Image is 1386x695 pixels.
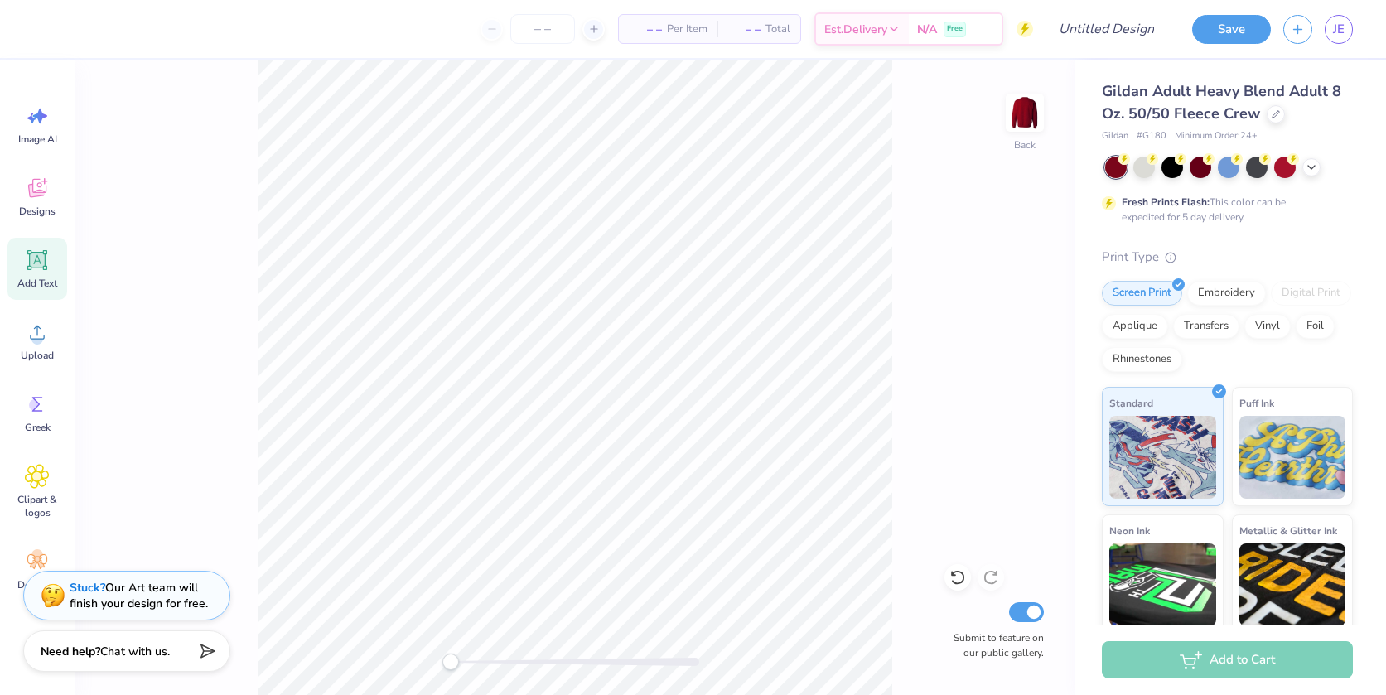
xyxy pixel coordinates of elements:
div: Rhinestones [1102,347,1182,372]
div: Transfers [1173,314,1239,339]
span: Decorate [17,578,57,591]
span: Clipart & logos [10,493,65,519]
div: Applique [1102,314,1168,339]
span: # G180 [1137,129,1166,143]
span: – – [629,21,662,38]
img: Neon Ink [1109,543,1216,626]
span: Upload [21,349,54,362]
span: Minimum Order: 24 + [1175,129,1258,143]
span: Gildan [1102,129,1128,143]
span: Neon Ink [1109,522,1150,539]
a: JE [1325,15,1353,44]
span: N/A [917,21,937,38]
strong: Stuck? [70,580,105,596]
span: Designs [19,205,56,218]
span: – – [727,21,761,38]
div: Screen Print [1102,281,1182,306]
img: Metallic & Glitter Ink [1239,543,1346,626]
div: Accessibility label [442,654,459,670]
span: Free [947,23,963,35]
strong: Need help? [41,644,100,659]
span: Est. Delivery [824,21,887,38]
div: Vinyl [1244,314,1291,339]
span: Standard [1109,394,1153,412]
span: Per Item [667,21,707,38]
img: Standard [1109,416,1216,499]
div: Embroidery [1187,281,1266,306]
span: Total [765,21,790,38]
strong: Fresh Prints Flash: [1122,195,1210,209]
span: Image AI [18,133,57,146]
input: Untitled Design [1046,12,1167,46]
span: Add Text [17,277,57,290]
span: Greek [25,421,51,434]
span: Metallic & Glitter Ink [1239,522,1337,539]
span: JE [1333,20,1345,39]
input: – – [510,14,575,44]
label: Submit to feature on our public gallery. [944,630,1044,660]
div: Digital Print [1271,281,1351,306]
div: Foil [1296,314,1335,339]
div: Print Type [1102,248,1353,267]
div: Back [1014,138,1036,152]
img: Puff Ink [1239,416,1346,499]
span: Chat with us. [100,644,170,659]
div: Our Art team will finish your design for free. [70,580,208,611]
div: This color can be expedited for 5 day delivery. [1122,195,1326,224]
span: Puff Ink [1239,394,1274,412]
button: Save [1192,15,1271,44]
span: Gildan Adult Heavy Blend Adult 8 Oz. 50/50 Fleece Crew [1102,81,1341,123]
img: Back [1008,96,1041,129]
